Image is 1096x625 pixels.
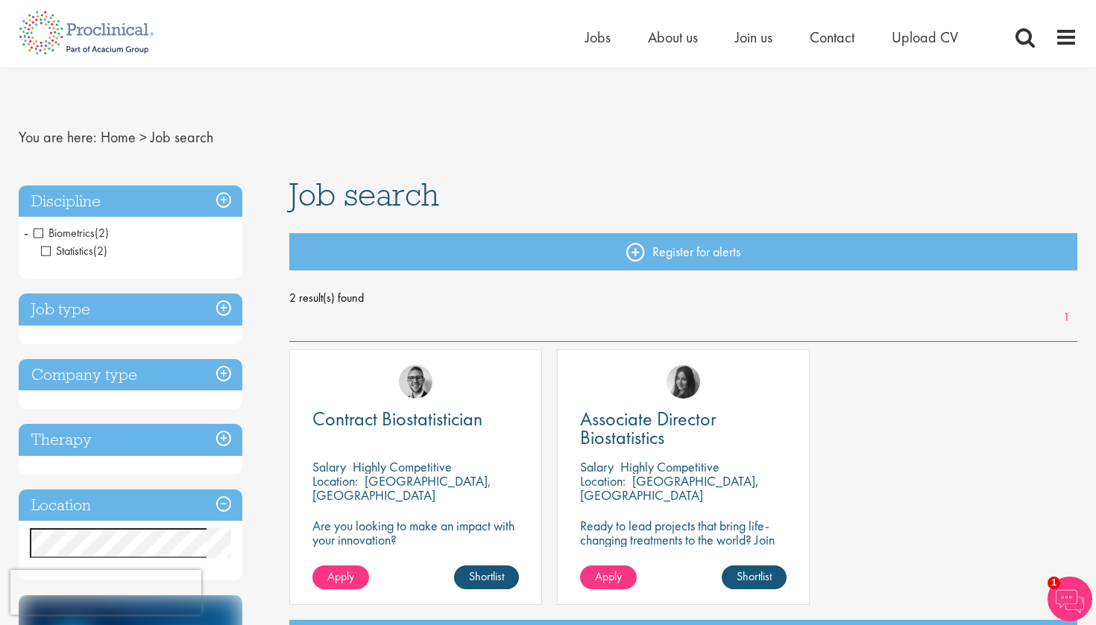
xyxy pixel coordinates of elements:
a: Apply [312,565,369,589]
p: Are you looking to make an impact with your innovation? [312,518,519,547]
a: About us [648,28,698,47]
span: Job search [151,127,213,147]
span: Location: [580,472,626,489]
span: Apply [595,568,622,584]
span: Salary [312,458,346,475]
span: You are here: [19,127,97,147]
img: Heidi Hennigan [667,365,700,399]
h3: Company type [19,359,242,391]
span: (2) [93,243,107,258]
img: George Breen [399,365,432,399]
span: Salary [580,458,614,475]
a: Register for alerts [289,233,1078,270]
a: Apply [580,565,637,589]
p: Highly Competitive [353,458,452,475]
span: Biometrics [34,225,109,241]
span: 1 [1048,577,1060,589]
span: Biometrics [34,225,95,241]
span: Statistics [41,243,93,258]
h3: Discipline [19,185,242,218]
iframe: reCAPTCHA [10,570,201,615]
a: Jobs [585,28,611,47]
p: Highly Competitive [620,458,719,475]
a: Upload CV [892,28,958,47]
span: Statistics [41,243,107,258]
span: Contract Biostatistician [312,406,482,431]
span: Location: [312,472,358,489]
p: [GEOGRAPHIC_DATA], [GEOGRAPHIC_DATA] [312,472,491,504]
span: Associate Director Biostatistics [580,406,717,450]
span: (2) [95,225,109,241]
a: Contact [810,28,854,47]
a: Shortlist [722,565,787,589]
span: > [139,127,147,147]
span: 2 result(s) found [289,287,1078,309]
h3: Job type [19,294,242,326]
p: Ready to lead projects that bring life-changing treatments to the world? Join our client at the f... [580,518,787,589]
span: - [24,221,28,244]
a: Associate Director Biostatistics [580,410,787,447]
a: Join us [735,28,772,47]
img: Chatbot [1048,577,1092,621]
p: [GEOGRAPHIC_DATA], [GEOGRAPHIC_DATA] [580,472,759,504]
h3: Therapy [19,424,242,456]
a: breadcrumb link [101,127,136,147]
h3: Location [19,489,242,521]
a: 1 [1056,309,1077,326]
span: Job search [289,174,439,215]
span: Apply [327,568,354,584]
a: Contract Biostatistician [312,410,519,428]
a: Shortlist [454,565,519,589]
